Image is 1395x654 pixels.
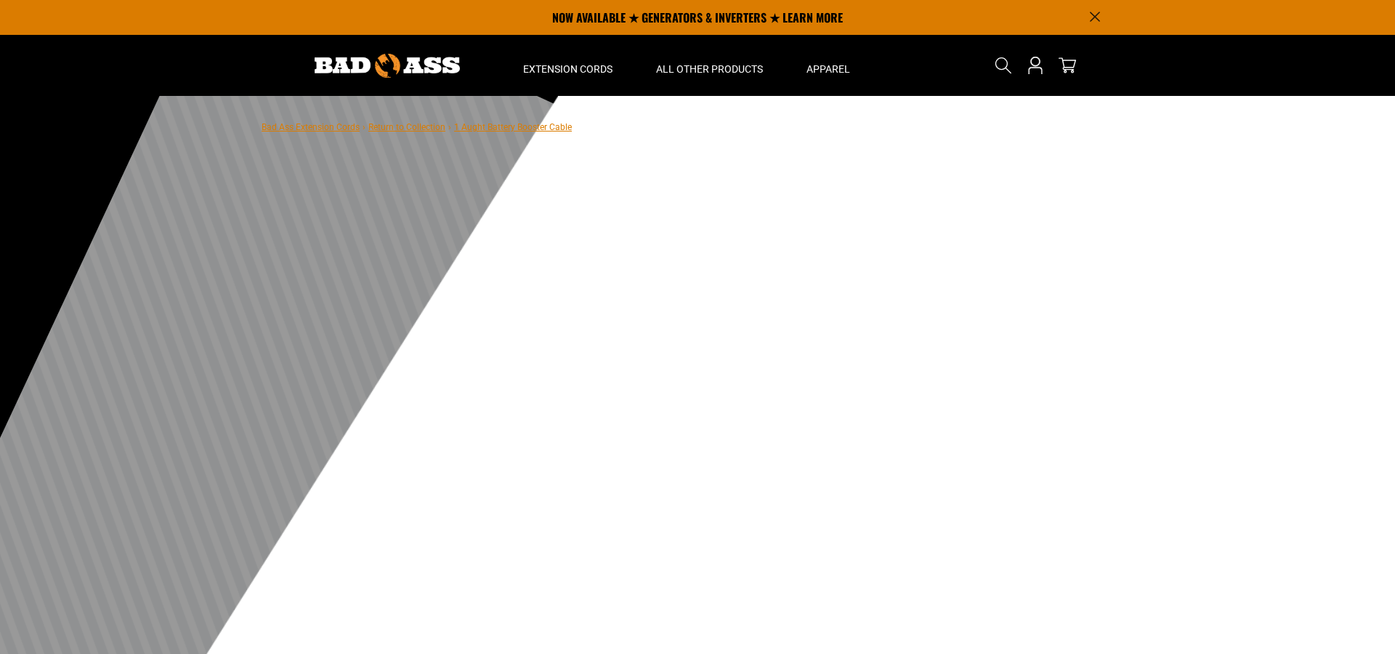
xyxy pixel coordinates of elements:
[501,35,634,96] summary: Extension Cords
[262,118,572,135] nav: breadcrumbs
[992,54,1015,77] summary: Search
[656,62,763,76] span: All Other Products
[454,122,572,132] span: 1 Aught Battery Booster Cable
[523,62,612,76] span: Extension Cords
[785,35,872,96] summary: Apparel
[363,122,365,132] span: ›
[634,35,785,96] summary: All Other Products
[448,122,451,132] span: ›
[315,54,460,78] img: Bad Ass Extension Cords
[262,122,360,132] a: Bad Ass Extension Cords
[806,62,850,76] span: Apparel
[368,122,445,132] a: Return to Collection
